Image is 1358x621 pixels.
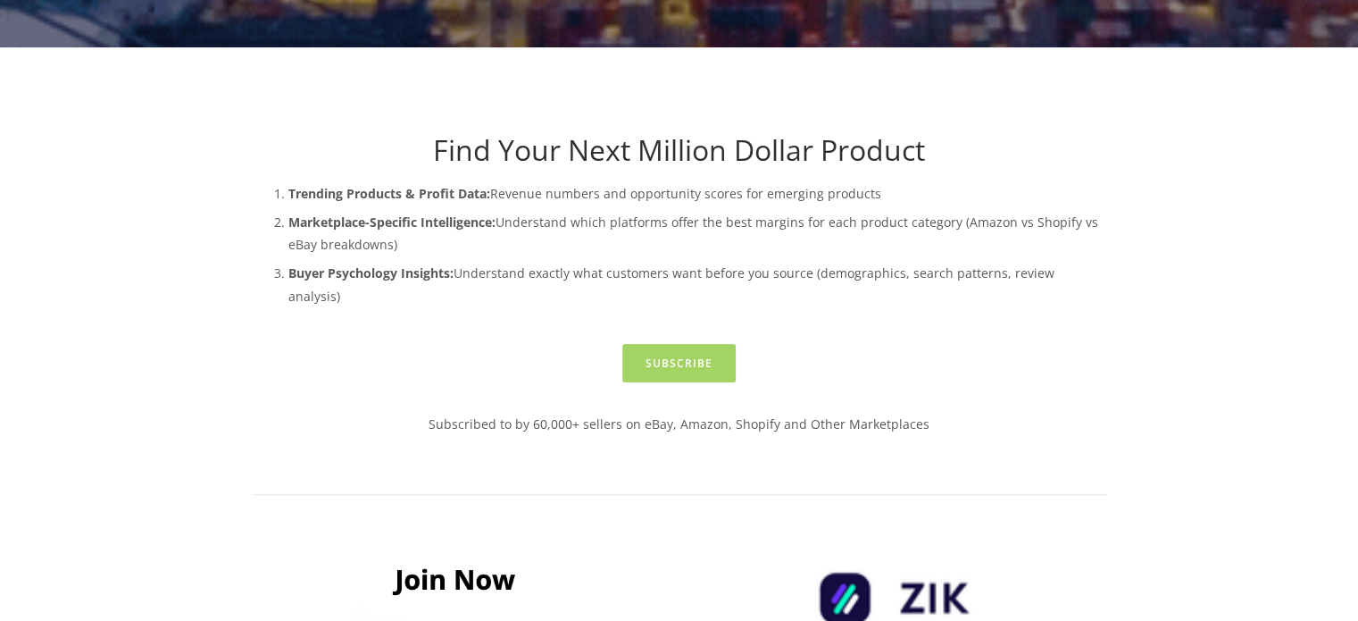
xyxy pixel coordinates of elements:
a: Subscribe [622,344,736,382]
h1: Find Your Next Million Dollar Product [253,133,1106,167]
p: Revenue numbers and opportunity scores for emerging products [288,182,1106,205]
p: Subscribed to by 60,000+ sellers on eBay, Amazon, Shopify and Other Marketplaces [253,413,1106,435]
p: Understand exactly what customers want before you source (demographics, search patterns, review a... [288,262,1106,306]
strong: Marketplace-Specific Intelligence: [288,214,496,231]
p: Understand which platforms offer the best margins for each product category (Amazon vs Shopify vs... [288,211,1106,256]
strong: Buyer Psychology Insights: [288,264,454,281]
strong: Trending Products & Profit Data: [288,185,490,202]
